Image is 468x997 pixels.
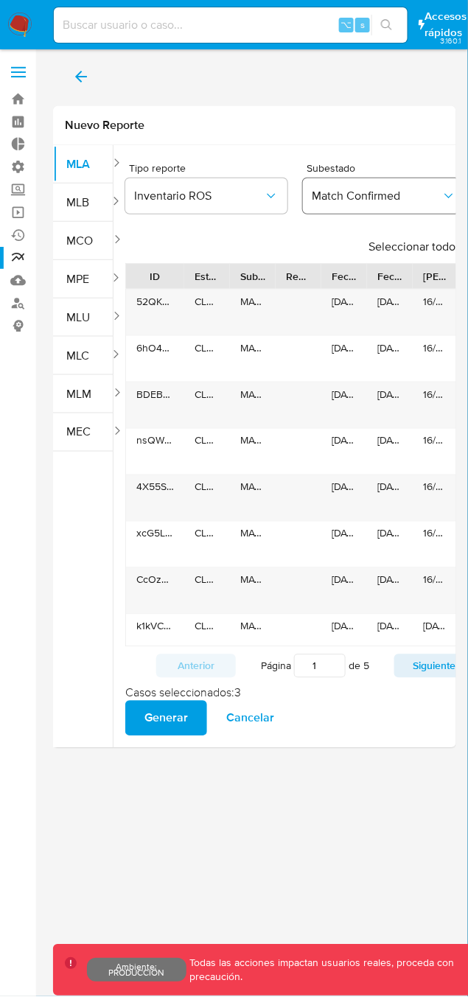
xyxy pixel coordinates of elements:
button: search-icon [371,15,402,35]
span: ⌥ [340,18,352,32]
span: s [360,18,365,32]
p: Ambiente: PRODUCCIÓN [93,965,181,976]
input: Buscar usuario o caso... [54,15,408,35]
